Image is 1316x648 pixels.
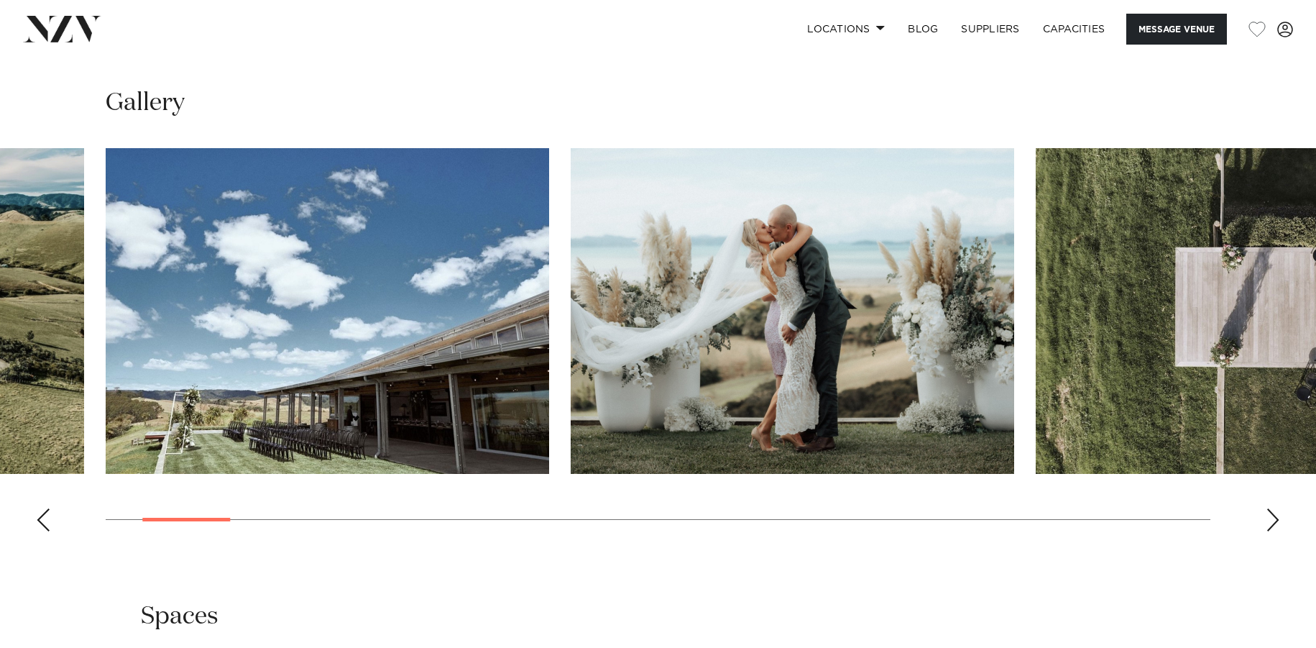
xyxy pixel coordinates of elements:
[23,16,101,42] img: nzv-logo.png
[571,148,1014,474] swiper-slide: 3 / 30
[896,14,949,45] a: BLOG
[1031,14,1117,45] a: Capacities
[1126,14,1227,45] button: Message Venue
[796,14,896,45] a: Locations
[949,14,1031,45] a: SUPPLIERS
[106,148,549,474] swiper-slide: 2 / 30
[141,601,218,633] h2: Spaces
[106,87,185,119] h2: Gallery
